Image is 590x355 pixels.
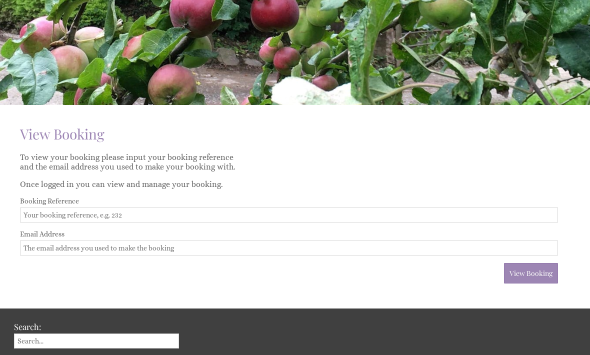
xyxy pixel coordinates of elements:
h1: View Booking [20,124,558,143]
h3: Search: [14,321,179,332]
label: Email Address [20,230,558,238]
input: Search... [14,333,179,348]
label: Booking Reference [20,197,558,205]
span: View Booking [509,268,552,278]
p: To view your booking please input your booking reference and the email address you used to make y... [20,152,237,171]
p: Once logged in you can view and manage your booking. [20,179,237,189]
input: The email address you used to make the booking [20,240,558,255]
input: Your booking reference, e.g. 232 [20,207,558,222]
button: View Booking [504,263,558,283]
